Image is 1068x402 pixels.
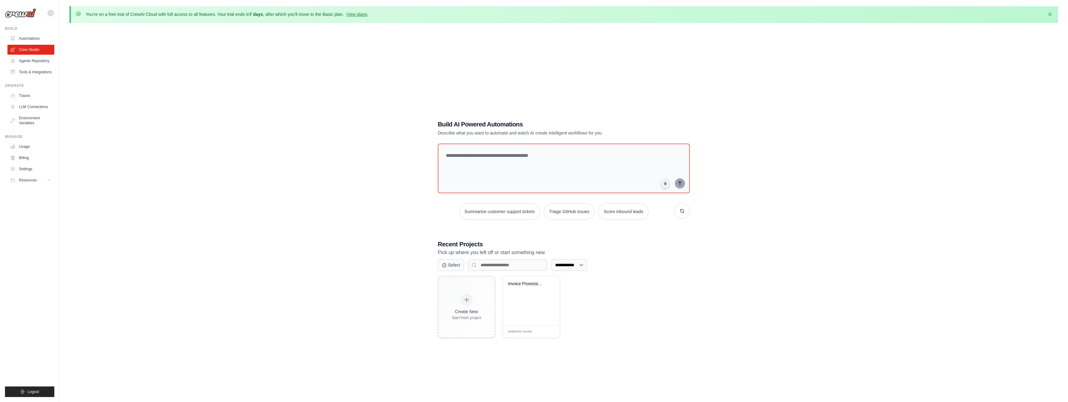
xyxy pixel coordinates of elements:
[545,329,550,334] span: Edit
[452,315,481,320] div: Start fresh project
[438,259,464,271] button: Select
[5,8,36,18] img: Logo
[508,330,532,334] span: Modified 35 minutes
[7,34,54,43] a: Automations
[7,102,54,112] a: LLM Connections
[438,249,690,257] p: Pick up where you left off or start something new
[544,203,595,220] button: Triage GitHub issues
[5,386,54,397] button: Logout
[508,281,545,287] div: Invoice Processing Automation
[674,203,690,219] button: Get new suggestions
[7,175,54,185] button: Resources
[438,120,646,129] h1: Build AI Powered Automations
[459,203,540,220] button: Summarize customer support tickets
[7,142,54,152] a: Usage
[7,164,54,174] a: Settings
[7,56,54,66] a: Agents Repository
[28,389,39,394] span: Logout
[19,178,37,183] span: Resources
[438,240,690,249] h3: Recent Projects
[5,26,54,31] div: Build
[346,12,367,17] a: View plans
[661,179,670,188] button: Click to speak your automation idea
[5,134,54,139] div: Manage
[5,83,54,88] div: Operate
[7,67,54,77] a: Tools & Integrations
[249,12,263,17] strong: 7 days
[86,11,369,17] p: You're on a free trial of CrewAI Cloud with full access to all features. Your trial ends in , aft...
[438,130,646,136] p: Describe what you want to automate and watch AI create intelligent workflows for you
[7,113,54,128] a: Environment Variables
[7,45,54,55] a: Crew Studio
[452,308,481,315] div: Create New
[7,153,54,163] a: Billing
[7,91,54,101] a: Traces
[598,203,649,220] button: Score inbound leads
